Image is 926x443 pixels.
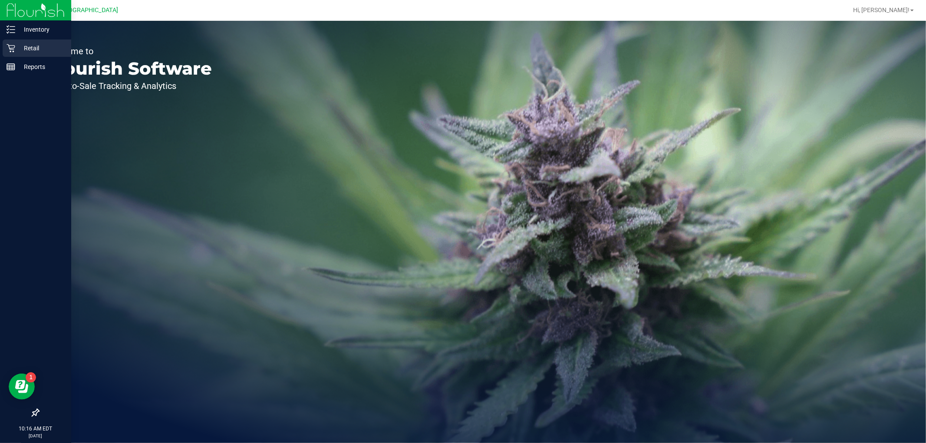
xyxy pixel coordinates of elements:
iframe: Resource center unread badge [26,372,36,383]
inline-svg: Reports [7,62,15,71]
p: Welcome to [47,47,212,56]
p: Flourish Software [47,60,212,77]
p: Retail [15,43,67,53]
span: Hi, [PERSON_NAME]! [853,7,910,13]
inline-svg: Retail [7,44,15,53]
p: Inventory [15,24,67,35]
span: [GEOGRAPHIC_DATA] [59,7,119,14]
p: Reports [15,62,67,72]
inline-svg: Inventory [7,25,15,34]
iframe: Resource center [9,374,35,400]
p: 10:16 AM EDT [4,425,67,433]
p: [DATE] [4,433,67,439]
p: Seed-to-Sale Tracking & Analytics [47,82,212,90]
